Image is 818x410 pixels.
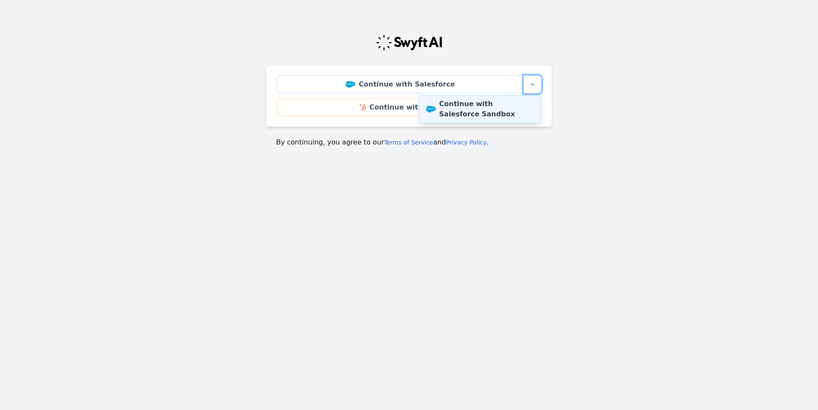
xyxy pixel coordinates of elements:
a: Continue with Salesforce [277,75,524,93]
a: Terms of Service [384,139,433,146]
a: Continue with HubSpot [277,98,541,116]
a: Privacy Policy [446,139,487,146]
img: HubSpot [360,104,366,111]
p: By continuing, you agree to our and . [276,137,542,147]
img: Swyft Logo [375,34,443,51]
img: Salesforce [346,81,355,88]
img: Salesforce Sandbox [426,106,436,113]
a: Continue with Salesforce Sandbox [419,95,541,123]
